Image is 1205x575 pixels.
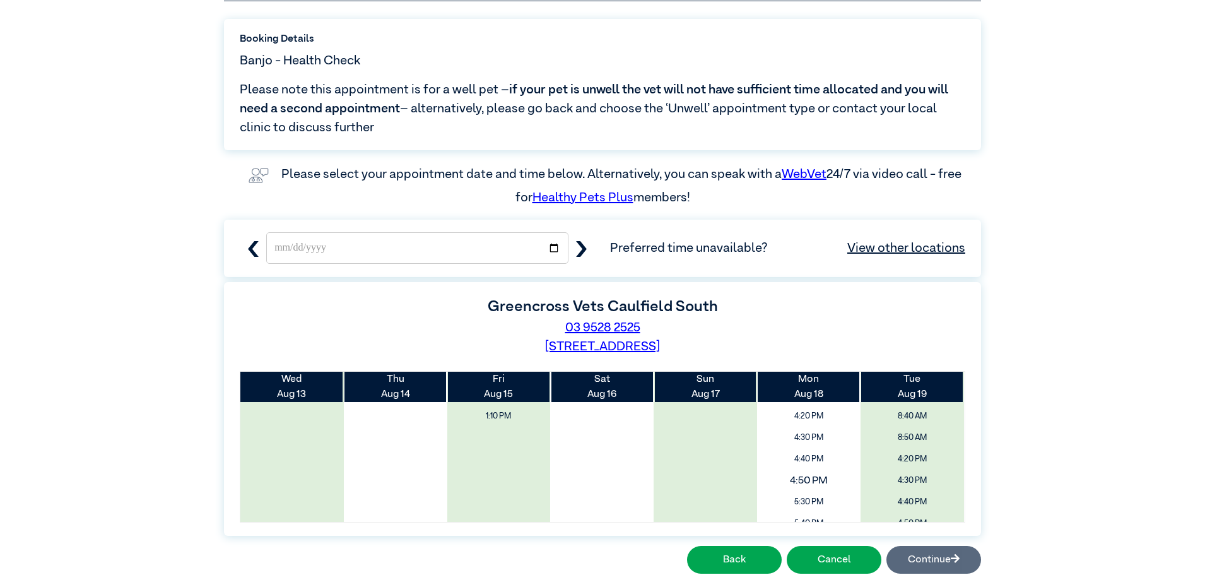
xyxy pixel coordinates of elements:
[865,471,960,490] span: 4:30 PM
[344,372,447,402] th: Aug 14
[761,407,856,425] span: 4:20 PM
[545,340,660,353] a: [STREET_ADDRESS]
[865,493,960,511] span: 4:40 PM
[865,407,960,425] span: 8:40 AM
[782,168,826,181] a: WebVet
[687,546,782,574] button: Back
[861,372,964,402] th: Aug 19
[240,32,965,47] label: Booking Details
[747,469,870,493] span: 4:50 PM
[761,493,856,511] span: 5:30 PM
[532,191,633,204] a: Healthy Pets Plus
[654,372,757,402] th: Aug 17
[240,80,965,137] span: Please note this appointment is for a well pet – – alternatively, please go back and choose the ‘...
[610,239,965,258] span: Preferred time unavailable?
[761,429,856,447] span: 4:30 PM
[488,299,718,314] label: Greencross Vets Caulfield South
[452,407,546,425] span: 1:10 PM
[240,83,948,115] span: if your pet is unwell the vet will not have sufficient time allocated and you will need a second ...
[565,321,640,334] a: 03 9528 2525
[865,429,960,447] span: 8:50 AM
[761,450,856,468] span: 4:40 PM
[240,51,360,70] span: Banjo - Health Check
[847,239,965,258] a: View other locations
[281,168,964,203] label: Please select your appointment date and time below. Alternatively, you can speak with a 24/7 via ...
[447,372,551,402] th: Aug 15
[865,450,960,468] span: 4:20 PM
[240,372,344,402] th: Aug 13
[787,546,881,574] button: Cancel
[757,372,861,402] th: Aug 18
[865,514,960,533] span: 4:50 PM
[550,372,654,402] th: Aug 16
[244,163,274,188] img: vet
[761,514,856,533] span: 5:40 PM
